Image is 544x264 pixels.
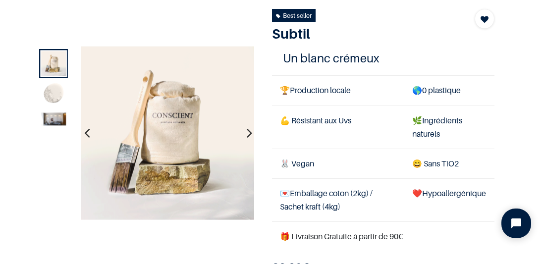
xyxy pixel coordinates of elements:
[404,106,494,149] td: Ingrédients naturels
[272,26,461,42] h1: Subtil
[276,10,312,21] div: Best seller
[280,158,314,168] span: 🐰 Vegan
[404,149,494,178] td: ans TiO2
[272,179,404,222] td: Emballage coton (2kg) / Sachet kraft (4kg)
[280,188,290,198] span: 💌
[41,112,66,125] img: Product image
[280,115,351,125] span: 💪 Résistant aux Uvs
[280,231,403,241] font: 🎁 Livraison Gratuite à partir de 90€
[404,76,494,106] td: 0 plastique
[280,85,290,95] span: 🏆
[412,158,428,168] span: 😄 S
[41,51,66,76] img: Product image
[41,82,66,106] img: Product image
[412,85,422,95] span: 🌎
[481,13,489,25] span: Add to wishlist
[404,179,494,222] td: ❤️Hypoallergénique
[412,115,422,125] span: 🌿
[475,9,494,29] button: Add to wishlist
[493,200,540,247] iframe: Tidio Chat
[81,46,255,220] img: Product image
[272,76,404,106] td: Production locale
[283,50,483,67] h4: Un blanc crémeux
